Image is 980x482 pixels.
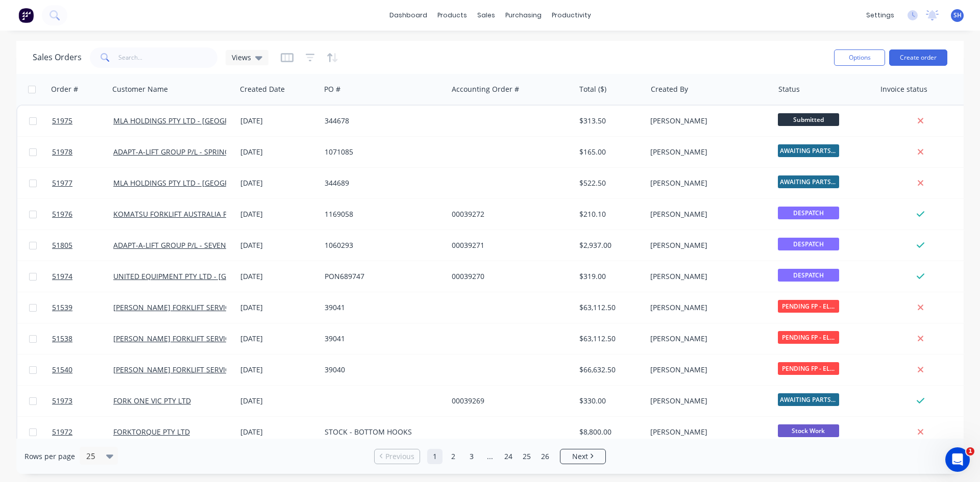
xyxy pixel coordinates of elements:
div: [PERSON_NAME] [650,334,764,344]
a: Previous page [375,451,420,462]
a: 51539 [52,292,113,323]
div: purchasing [500,8,547,23]
ul: Pagination [370,449,610,464]
div: $313.50 [579,116,639,126]
button: Options [834,49,885,66]
div: $8,800.00 [579,427,639,437]
div: Total ($) [579,84,606,94]
h1: Sales Orders [33,53,82,62]
a: Page 26 [537,449,553,464]
div: products [432,8,472,23]
input: Search... [118,47,218,68]
span: AWAITING PARTS ... [778,175,839,188]
span: Stock Work [778,424,839,437]
div: sales [472,8,500,23]
div: 1169058 [325,209,438,219]
div: [PERSON_NAME] [650,365,764,375]
div: [DATE] [240,365,316,375]
iframe: Intercom live chat [945,447,970,472]
div: PON689747 [325,271,438,282]
button: Create order [889,49,947,66]
div: PO # [324,84,340,94]
span: SH [953,11,962,20]
div: Accounting Order # [452,84,519,94]
span: 51538 [52,334,72,344]
div: [DATE] [240,209,316,219]
a: MLA HOLDINGS PTY LTD - [GEOGRAPHIC_DATA] [113,116,273,125]
span: DESPATCH [778,207,839,219]
div: Status [778,84,800,94]
div: Customer Name [112,84,168,94]
div: Invoice status [880,84,927,94]
span: PENDING FP - EL... [778,362,839,375]
span: Submitted [778,113,839,126]
div: STOCK - BOTTOM HOOKS [325,427,438,437]
div: 39041 [325,334,438,344]
img: Factory [18,8,34,23]
div: 344689 [325,178,438,188]
a: 51977 [52,168,113,198]
div: [DATE] [240,334,316,344]
div: $63,112.50 [579,302,639,313]
div: [DATE] [240,147,316,157]
span: 51805 [52,240,72,250]
span: AWAITING PARTS ... [778,393,839,406]
div: [DATE] [240,396,316,406]
div: [DATE] [240,302,316,313]
span: 51973 [52,396,72,406]
a: Next page [560,451,605,462]
a: MLA HOLDINGS PTY LTD - [GEOGRAPHIC_DATA] [113,178,273,188]
span: 51540 [52,365,72,375]
div: [DATE] [240,178,316,188]
span: Next [572,451,588,462]
a: 51978 [52,137,113,167]
a: [PERSON_NAME] FORKLIFT SERVICES - [GEOGRAPHIC_DATA] [113,365,315,374]
a: Jump forward [482,449,498,464]
div: [PERSON_NAME] [650,302,764,313]
div: [DATE] [240,271,316,282]
span: 51975 [52,116,72,126]
a: Page 3 [464,449,479,464]
span: 51978 [52,147,72,157]
div: 39040 [325,365,438,375]
span: DESPATCH [778,269,839,282]
a: 51540 [52,354,113,385]
a: UNITED EQUIPMENT PTY LTD - [GEOGRAPHIC_DATA] [113,271,289,281]
div: 1060293 [325,240,438,250]
a: 51973 [52,386,113,416]
div: [PERSON_NAME] [650,427,764,437]
a: KOMATSU FORKLIFT AUSTRALIA P/[GEOGRAPHIC_DATA] [113,209,300,219]
div: [DATE] [240,427,316,437]
span: Previous [385,451,414,462]
a: ADAPT-A-LIFT GROUP P/L - SPRINGVALE [113,147,246,157]
a: FORKTORQUE PTY LTD [113,427,190,437]
span: PENDING FP - EL... [778,300,839,313]
span: 51977 [52,178,72,188]
a: 51805 [52,230,113,261]
div: 00039270 [452,271,565,282]
span: PENDING FP - EL... [778,331,839,344]
span: 51972 [52,427,72,437]
div: 00039272 [452,209,565,219]
a: Page 25 [519,449,534,464]
span: 51974 [52,271,72,282]
a: 51538 [52,323,113,354]
div: Order # [51,84,78,94]
div: 00039269 [452,396,565,406]
span: Rows per page [24,451,75,462]
a: 51972 [52,417,113,447]
span: 51976 [52,209,72,219]
a: ADAPT-A-LIFT GROUP P/L - SEVEN HILLS [113,240,247,250]
div: [PERSON_NAME] [650,116,764,126]
span: DESPATCH [778,238,839,250]
div: 00039271 [452,240,565,250]
span: Views [232,52,251,63]
div: productivity [547,8,596,23]
div: settings [861,8,899,23]
div: $522.50 [579,178,639,188]
div: [DATE] [240,240,316,250]
div: 344678 [325,116,438,126]
a: 51974 [52,261,113,292]
div: [PERSON_NAME] [650,271,764,282]
div: [PERSON_NAME] [650,178,764,188]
